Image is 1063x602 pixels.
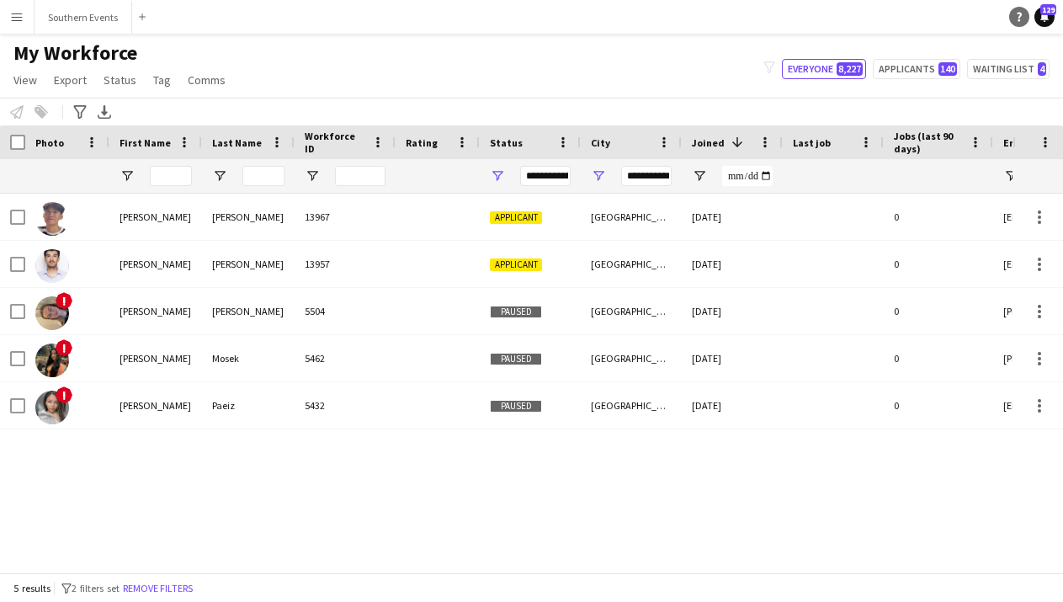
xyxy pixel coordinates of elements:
[305,168,320,184] button: Open Filter Menu
[7,69,44,91] a: View
[153,72,171,88] span: Tag
[490,136,523,149] span: Status
[13,40,137,66] span: My Workforce
[35,136,64,149] span: Photo
[202,382,295,429] div: Paeiz
[35,1,132,34] button: Southern Events
[295,382,396,429] div: 5432
[581,194,682,240] div: [GEOGRAPHIC_DATA]
[35,391,69,424] img: Lida Paeiz
[581,288,682,334] div: [GEOGRAPHIC_DATA]
[13,72,37,88] span: View
[295,335,396,381] div: 5462
[335,166,385,186] input: Workforce ID Filter Input
[35,202,69,236] img: Cheng Zhe Fong
[305,130,365,155] span: Workforce ID
[109,241,202,287] div: [PERSON_NAME]
[490,353,542,365] span: Paused
[120,579,196,598] button: Remove filters
[581,241,682,287] div: [GEOGRAPHIC_DATA]
[202,288,295,334] div: [PERSON_NAME]
[581,382,682,429] div: [GEOGRAPHIC_DATA]
[490,400,542,413] span: Paused
[621,166,672,186] input: City Filter Input
[202,241,295,287] div: [PERSON_NAME]
[1040,4,1056,15] span: 129
[70,102,90,122] app-action-btn: Advanced filters
[202,335,295,381] div: Mosek
[295,241,396,287] div: 13957
[109,335,202,381] div: [PERSON_NAME]
[109,194,202,240] div: [PERSON_NAME]
[682,382,783,429] div: [DATE]
[682,335,783,381] div: [DATE]
[295,288,396,334] div: 5504
[188,72,226,88] span: Comms
[47,69,93,91] a: Export
[490,306,542,318] span: Paused
[56,386,72,403] span: !
[120,136,171,149] span: First Name
[1034,7,1055,27] a: 129
[682,288,783,334] div: [DATE]
[104,72,136,88] span: Status
[35,344,69,377] img: Marci Mosek
[120,168,135,184] button: Open Filter Menu
[242,166,284,186] input: Last Name Filter Input
[35,249,69,283] img: Pranav Ranawade
[581,335,682,381] div: [GEOGRAPHIC_DATA]
[406,136,438,149] span: Rating
[146,69,178,91] a: Tag
[202,194,295,240] div: [PERSON_NAME]
[94,102,114,122] app-action-btn: Export XLSX
[56,339,72,356] span: !
[212,136,262,149] span: Last Name
[682,194,783,240] div: [DATE]
[212,168,227,184] button: Open Filter Menu
[490,258,542,271] span: Applicant
[97,69,143,91] a: Status
[490,211,542,224] span: Applicant
[591,168,606,184] button: Open Filter Menu
[35,296,69,330] img: Gabrielle Palmer
[181,69,232,91] a: Comms
[54,72,87,88] span: Export
[295,194,396,240] div: 13967
[72,582,120,594] span: 2 filters set
[109,382,202,429] div: [PERSON_NAME]
[109,288,202,334] div: [PERSON_NAME]
[150,166,192,186] input: First Name Filter Input
[591,136,610,149] span: City
[490,168,505,184] button: Open Filter Menu
[686,27,1063,602] iframe: Chat Widget
[682,241,783,287] div: [DATE]
[56,292,72,309] span: !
